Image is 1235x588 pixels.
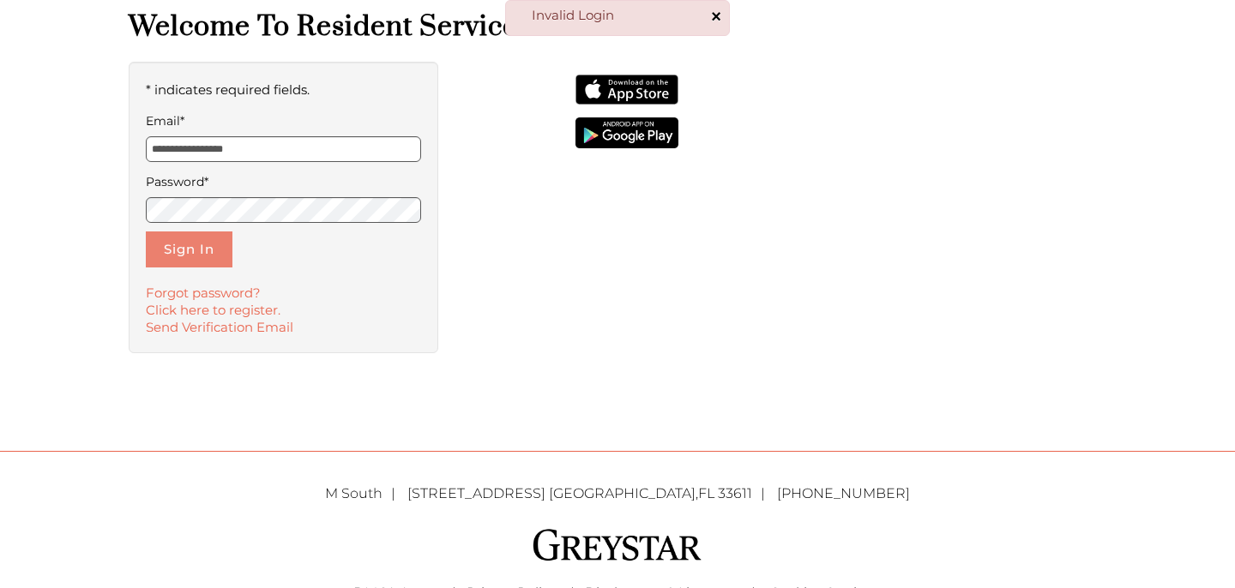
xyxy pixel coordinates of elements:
[718,485,752,501] span: 33611
[698,485,714,501] span: FL
[407,485,545,501] span: [STREET_ADDRESS]
[711,7,721,26] span: ×
[146,231,232,267] button: Sign In
[549,485,696,501] span: [GEOGRAPHIC_DATA]
[575,117,678,148] img: Get it on Google Play
[146,319,293,335] a: Send Verification Email
[146,171,421,193] label: Password*
[532,526,703,563] img: Greystar logo and Greystar website
[777,485,910,501] a: [PHONE_NUMBER]
[325,485,774,501] a: M South [STREET_ADDRESS] [GEOGRAPHIC_DATA],FL 33611
[575,75,678,105] img: App Store
[129,9,1106,45] h1: Welcome to Resident Services
[146,302,280,318] a: Click here to register.
[407,485,774,501] span: ,
[146,110,421,132] label: Email*
[146,285,261,301] a: Forgot password?
[325,485,404,501] span: M South
[146,79,421,101] p: * indicates required fields.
